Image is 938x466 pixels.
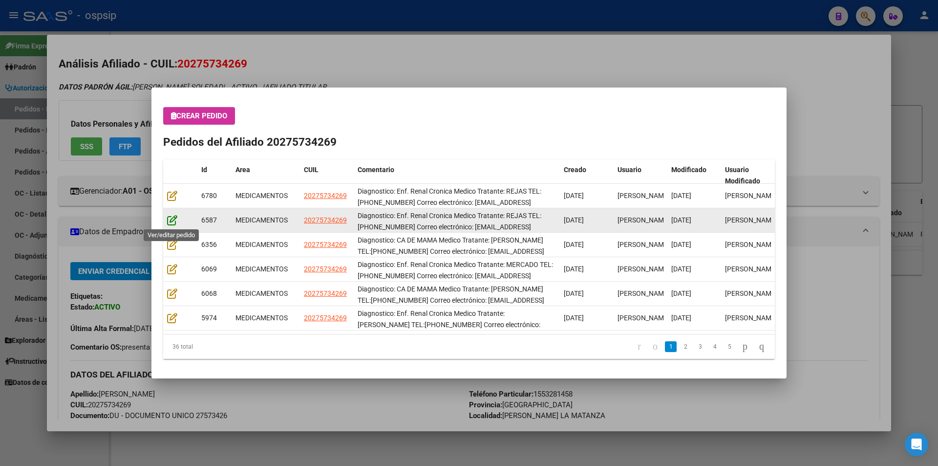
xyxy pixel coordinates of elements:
[564,241,584,248] span: [DATE]
[738,341,752,352] a: go to next page
[725,289,777,297] span: [PERSON_NAME]
[618,192,670,200] span: [PERSON_NAME]
[633,341,645,352] a: go to first page
[618,265,670,273] span: [PERSON_NAME]
[163,334,284,359] div: 36 total
[648,341,662,352] a: go to previous page
[201,241,217,248] span: 6356
[201,192,217,200] span: 6780
[707,338,722,355] li: page 4
[725,265,777,273] span: [PERSON_NAME]
[618,241,670,248] span: [PERSON_NAME]
[671,216,691,224] span: [DATE]
[663,338,678,355] li: page 1
[721,159,775,192] datatable-header-cell: Usuario Modificado
[235,241,288,248] span: MEDICAMENTOS
[354,159,560,192] datatable-header-cell: Comentario
[304,166,319,174] span: CUIL
[709,341,721,352] a: 4
[201,166,207,174] span: Id
[755,341,768,352] a: go to last page
[304,314,347,322] span: 20275734269
[671,265,691,273] span: [DATE]
[678,338,693,355] li: page 2
[201,314,217,322] span: 5974
[693,338,707,355] li: page 3
[671,289,691,297] span: [DATE]
[201,265,217,273] span: 6069
[358,261,553,291] span: Diagnostico: Enf. Renal Cronica Medico Tratante: MERCADO TEL:15-5328-1458 Correo electrónico: any...
[725,216,777,224] span: [PERSON_NAME]
[358,166,394,174] span: Comentario
[618,314,670,322] span: [PERSON_NAME]
[358,285,544,315] span: Diagnostico: CA DE MAMA Medico Tratante: Gonzalez TEL:15-5328-1458 Correo electrónico: anysolbaig...
[235,265,288,273] span: MEDICAMENTOS
[304,216,347,224] span: 20275734269
[671,166,706,174] span: Modificado
[614,159,667,192] datatable-header-cell: Usuario
[618,166,641,174] span: Usuario
[665,341,677,352] a: 1
[163,107,235,125] button: Crear Pedido
[304,192,347,200] span: 20275734269
[722,338,737,355] li: page 5
[671,192,691,200] span: [DATE]
[201,216,217,224] span: 6587
[725,241,777,248] span: [PERSON_NAME]
[235,216,288,224] span: MEDICAMENTOS
[358,310,540,351] span: Diagnostico: Enf. Renal Cronica Medico Tratante: IVAN MERCADO TEL:15-5328-1458 Correo electrónico...
[725,192,777,200] span: [PERSON_NAME]
[163,134,775,151] h2: Pedidos del Afiliado 20275734269
[618,289,670,297] span: [PERSON_NAME]
[235,166,250,174] span: Area
[564,289,584,297] span: [DATE]
[235,289,288,297] span: MEDICAMENTOS
[358,236,544,266] span: Diagnostico: CA DE MAMA Medico Tratante: Gonzalez TEL:15-5328-1458 Correo electrónico: anysolbaig...
[564,192,584,200] span: [DATE]
[300,159,354,192] datatable-header-cell: CUIL
[235,192,288,200] span: MEDICAMENTOS
[564,216,584,224] span: [DATE]
[725,166,760,185] span: Usuario Modificado
[724,341,735,352] a: 5
[304,241,347,248] span: 20275734269
[667,159,721,192] datatable-header-cell: Modificado
[564,166,586,174] span: Creado
[694,341,706,352] a: 3
[725,314,777,322] span: [PERSON_NAME]
[171,111,227,120] span: Crear Pedido
[197,159,232,192] datatable-header-cell: Id
[680,341,691,352] a: 2
[560,159,614,192] datatable-header-cell: Creado
[232,159,300,192] datatable-header-cell: Area
[671,314,691,322] span: [DATE]
[358,212,543,242] span: Diagnostico: Enf. Renal Cronica Medico Tratante: REJAS TEL:15-5328-1458 Correo electrónico: anyso...
[201,289,217,297] span: 6068
[358,187,541,218] span: Diagnostico: Enf. Renal Cronica Medico Tratante: REJAS TEL:15-5328-1458 Correo electrónico: anyso...
[304,265,347,273] span: 20275734269
[235,314,288,322] span: MEDICAMENTOS
[618,216,670,224] span: [PERSON_NAME]
[564,265,584,273] span: [DATE]
[304,289,347,297] span: 20275734269
[564,314,584,322] span: [DATE]
[671,241,691,248] span: [DATE]
[905,433,928,456] div: Open Intercom Messenger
